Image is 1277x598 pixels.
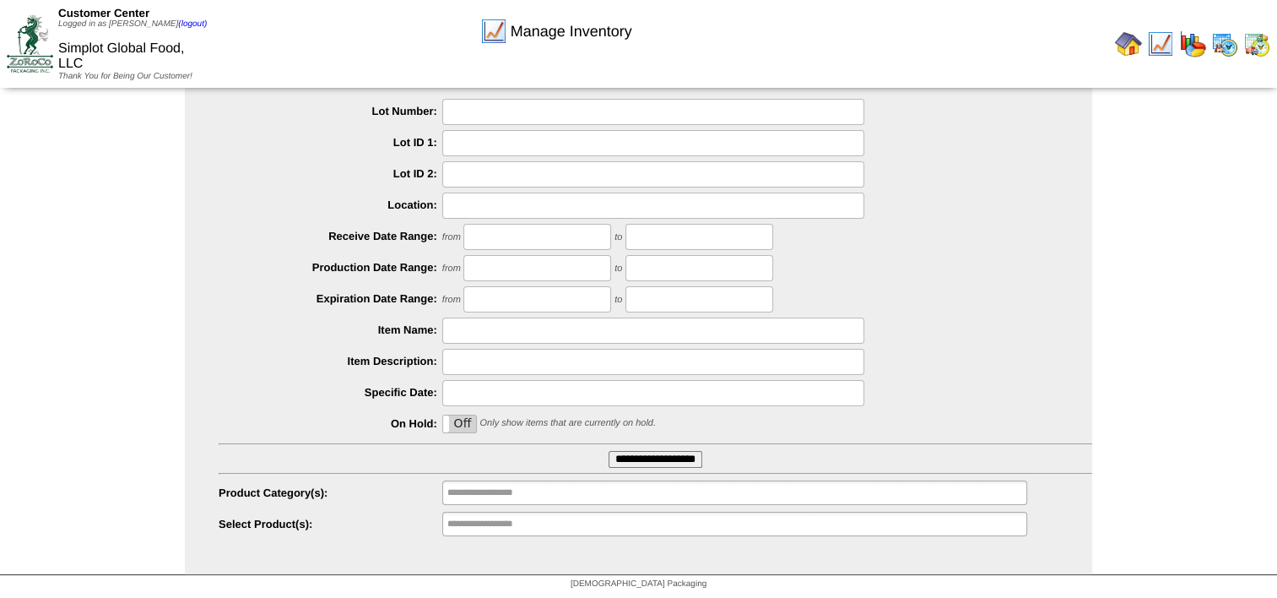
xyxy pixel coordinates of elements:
[511,23,632,41] span: Manage Inventory
[571,579,706,589] span: [DEMOGRAPHIC_DATA] Packaging
[219,105,442,117] label: Lot Number:
[442,232,461,242] span: from
[442,295,461,305] span: from
[219,198,442,211] label: Location:
[58,7,149,19] span: Customer Center
[219,386,442,399] label: Specific Date:
[219,292,442,305] label: Expiration Date Range:
[178,19,207,29] a: (logout)
[442,264,461,274] span: from
[219,136,442,149] label: Lot ID 1:
[7,15,53,72] img: ZoRoCo_Logo(Green%26Foil)%20jpg.webp
[58,19,207,29] span: Logged in as [PERSON_NAME]
[614,264,622,274] span: to
[443,416,476,432] label: Off
[1147,30,1174,57] img: line_graph.gif
[219,355,442,367] label: Item Description:
[1243,30,1270,57] img: calendarinout.gif
[219,518,442,530] label: Select Product(s):
[219,230,442,242] label: Receive Date Range:
[1211,30,1238,57] img: calendarprod.gif
[219,487,442,499] label: Product Category(s):
[58,41,184,71] span: Simplot Global Food, LLC
[219,323,442,336] label: Item Name:
[58,72,192,81] span: Thank You for Being Our Customer!
[1115,30,1142,57] img: home.gif
[480,18,507,45] img: line_graph.gif
[614,232,622,242] span: to
[614,295,622,305] span: to
[442,415,477,433] div: OnOff
[1179,30,1206,57] img: graph.gif
[219,261,442,274] label: Production Date Range:
[479,418,655,428] span: Only show items that are currently on hold.
[219,167,442,180] label: Lot ID 2:
[219,417,442,430] label: On Hold:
